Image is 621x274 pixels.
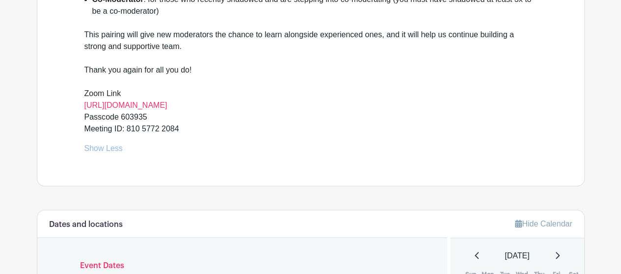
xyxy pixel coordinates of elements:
div: Meeting ID: 810 5772 2084 [84,123,537,135]
a: [URL][DOMAIN_NAME] [84,101,167,109]
a: Hide Calendar [515,220,572,228]
h6: Event Dates [78,261,407,271]
a: Show Less [84,144,123,156]
div: This pairing will give new moderators the chance to learn alongside experienced ones, and it will... [84,29,537,123]
span: [DATE] [505,250,529,262]
h6: Dates and locations [49,220,123,229]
